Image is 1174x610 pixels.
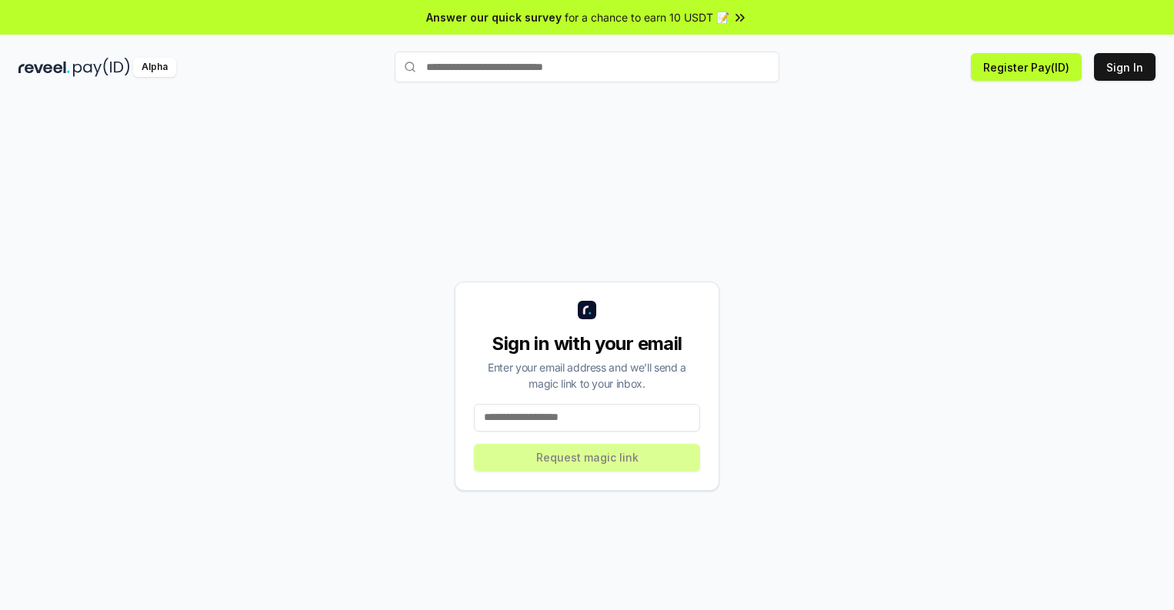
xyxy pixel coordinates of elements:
button: Sign In [1094,53,1156,81]
div: Sign in with your email [474,332,700,356]
span: for a chance to earn 10 USDT 📝 [565,9,729,25]
div: Enter your email address and we’ll send a magic link to your inbox. [474,359,700,392]
img: logo_small [578,301,596,319]
img: pay_id [73,58,130,77]
button: Register Pay(ID) [971,53,1082,81]
span: Answer our quick survey [426,9,562,25]
div: Alpha [133,58,176,77]
img: reveel_dark [18,58,70,77]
